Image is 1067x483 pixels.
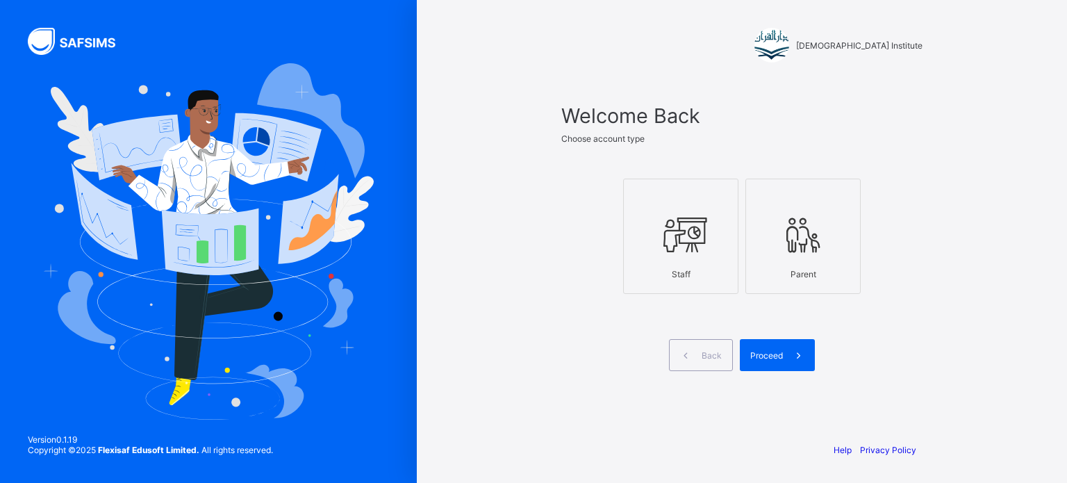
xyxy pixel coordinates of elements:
span: Choose account type [561,133,645,144]
strong: Flexisaf Edusoft Limited. [98,445,199,455]
div: Staff [631,262,731,286]
span: Proceed [750,350,783,361]
span: Welcome Back [561,104,923,128]
a: Privacy Policy [860,445,916,455]
span: Back [702,350,722,361]
img: SAFSIMS Logo [28,28,132,55]
span: Copyright © 2025 All rights reserved. [28,445,273,455]
a: Help [834,445,852,455]
div: Parent [753,262,853,286]
span: Version 0.1.19 [28,434,273,445]
span: [DEMOGRAPHIC_DATA] Institute [796,40,923,51]
img: Hero Image [43,63,374,419]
